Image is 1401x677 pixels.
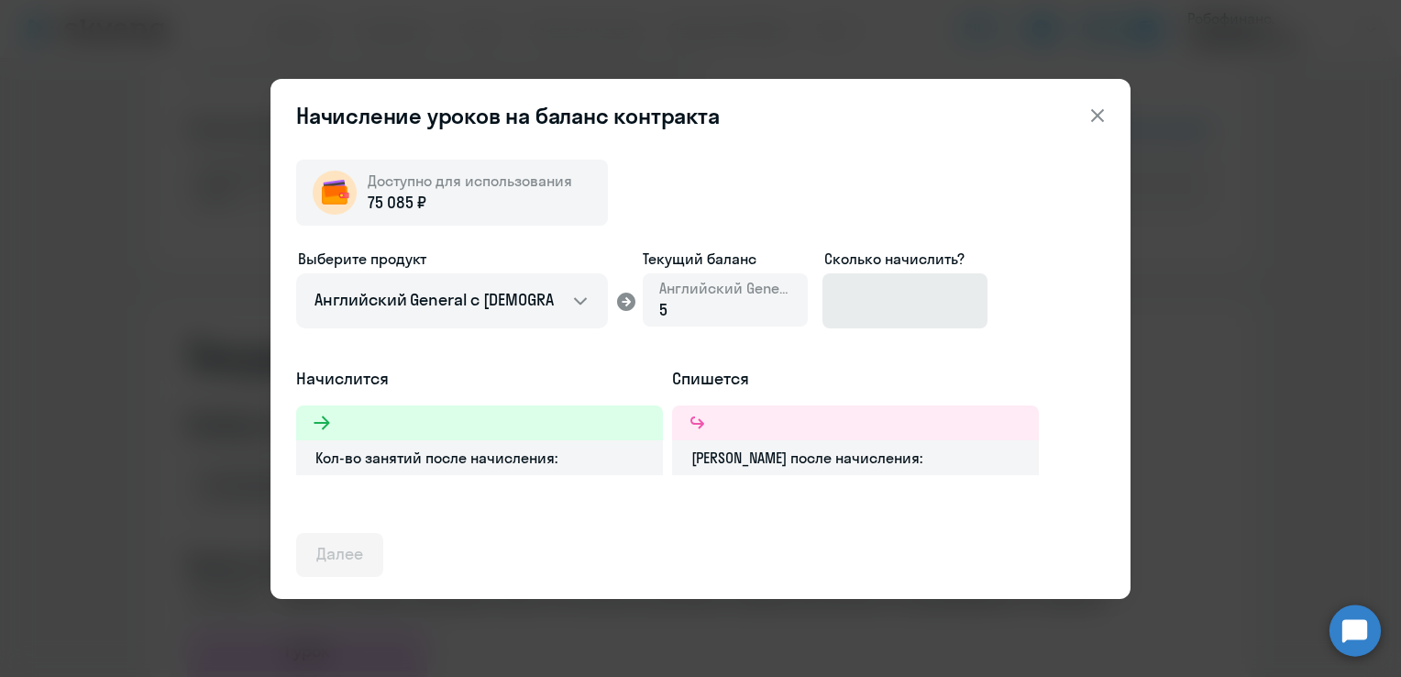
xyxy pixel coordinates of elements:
img: wallet-circle.png [313,171,357,215]
span: Сколько начислить? [824,250,965,268]
h5: Спишется [672,367,1039,391]
div: [PERSON_NAME] после начисления: [672,440,1039,475]
div: Далее [316,542,363,566]
span: Текущий баланс [643,248,808,270]
span: 5 [659,299,667,320]
span: 75 085 ₽ [368,191,426,215]
div: Кол-во занятий после начисления: [296,440,663,475]
span: Английский General [659,278,791,298]
button: Далее [296,533,383,577]
header: Начисление уроков на баланс контракта [270,101,1131,130]
h5: Начислится [296,367,663,391]
span: Выберите продукт [298,250,426,268]
span: Доступно для использования [368,172,572,190]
